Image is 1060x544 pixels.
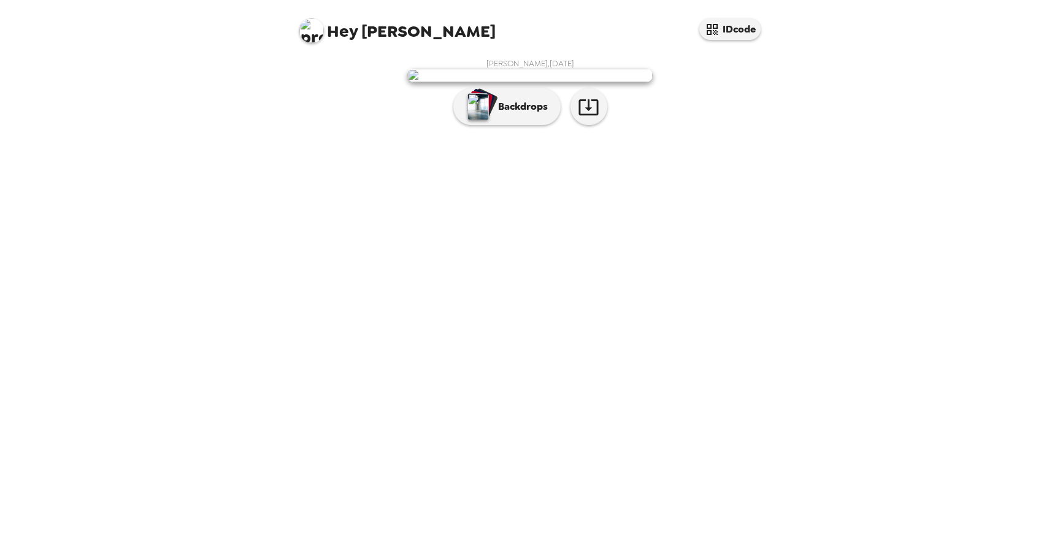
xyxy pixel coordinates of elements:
[299,12,496,40] span: [PERSON_NAME]
[407,69,653,82] img: user
[299,18,324,43] img: profile pic
[327,20,358,42] span: Hey
[486,58,574,69] span: [PERSON_NAME] , [DATE]
[699,18,761,40] button: IDcode
[453,88,561,125] button: Backdrops
[492,99,548,114] p: Backdrops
